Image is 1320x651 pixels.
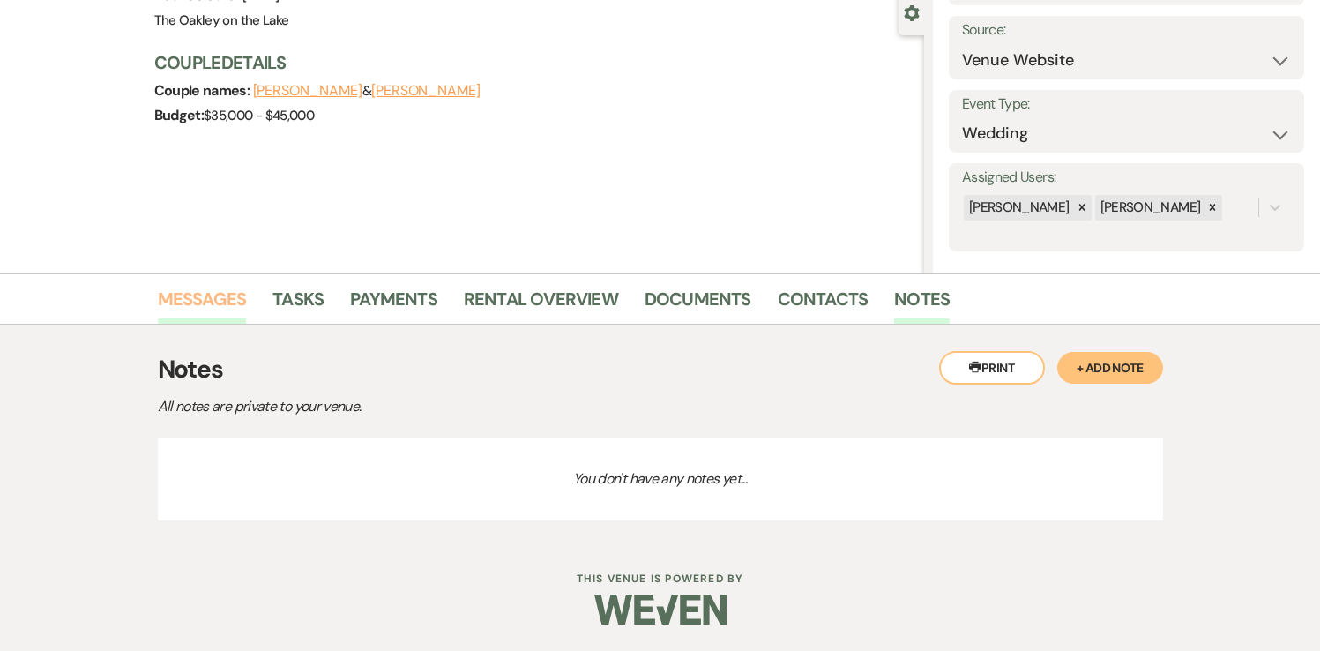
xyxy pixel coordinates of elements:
[1057,352,1163,384] button: + Add Note
[158,438,1163,520] p: You don't have any notes yet...
[645,285,751,324] a: Documents
[594,579,727,640] img: Weven Logo
[204,107,314,124] span: $35,000 - $45,000
[964,195,1072,221] div: [PERSON_NAME]
[272,285,324,324] a: Tasks
[1095,195,1204,221] div: [PERSON_NAME]
[158,395,775,418] p: All notes are private to your venue.
[154,106,205,124] span: Budget:
[158,351,1163,388] h3: Notes
[154,81,253,100] span: Couple names:
[939,351,1045,385] button: Print
[158,285,247,324] a: Messages
[962,18,1291,43] label: Source:
[778,285,869,324] a: Contacts
[253,84,362,98] button: [PERSON_NAME]
[894,285,950,324] a: Notes
[464,285,618,324] a: Rental Overview
[962,165,1291,191] label: Assigned Users:
[253,82,481,100] span: &
[371,84,481,98] button: [PERSON_NAME]
[962,92,1291,117] label: Event Type:
[154,11,289,29] span: The Oakley on the Lake
[350,285,437,324] a: Payments
[154,50,906,75] h3: Couple Details
[904,4,920,20] button: Close lead details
